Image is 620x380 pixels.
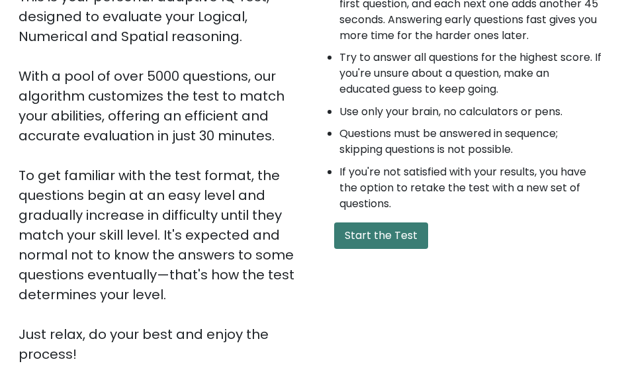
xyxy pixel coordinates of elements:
li: Use only your brain, no calculators or pens. [339,104,602,120]
li: If you're not satisfied with your results, you have the option to retake the test with a new set ... [339,164,602,212]
li: Questions must be answered in sequence; skipping questions is not possible. [339,126,602,158]
button: Start the Test [334,222,428,249]
li: Try to answer all questions for the highest score. If you're unsure about a question, make an edu... [339,50,602,97]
